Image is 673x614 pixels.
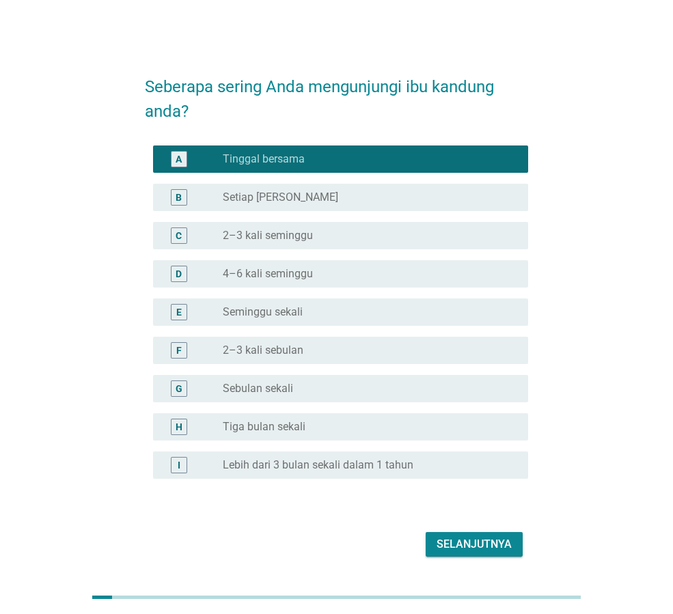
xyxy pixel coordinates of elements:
[426,532,523,557] button: Selanjutnya
[223,305,303,319] label: Seminggu sekali
[223,229,313,242] label: 2–3 kali seminggu
[176,266,182,281] div: D
[223,344,303,357] label: 2–3 kali sebulan
[223,458,413,472] label: Lebih dari 3 bulan sekali dalam 1 tahun
[145,61,528,124] h2: Seberapa sering Anda mengunjungi ibu kandung anda?
[176,343,182,357] div: F
[223,267,313,281] label: 4–6 kali seminggu
[176,152,182,166] div: A
[176,190,182,204] div: B
[176,228,182,242] div: C
[176,419,182,434] div: H
[223,152,305,166] label: Tinggal bersama
[223,420,305,434] label: Tiga bulan sekali
[176,381,182,395] div: G
[223,191,338,204] label: Setiap [PERSON_NAME]
[223,382,293,395] label: Sebulan sekali
[437,536,512,553] div: Selanjutnya
[178,458,180,472] div: I
[176,305,182,319] div: E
